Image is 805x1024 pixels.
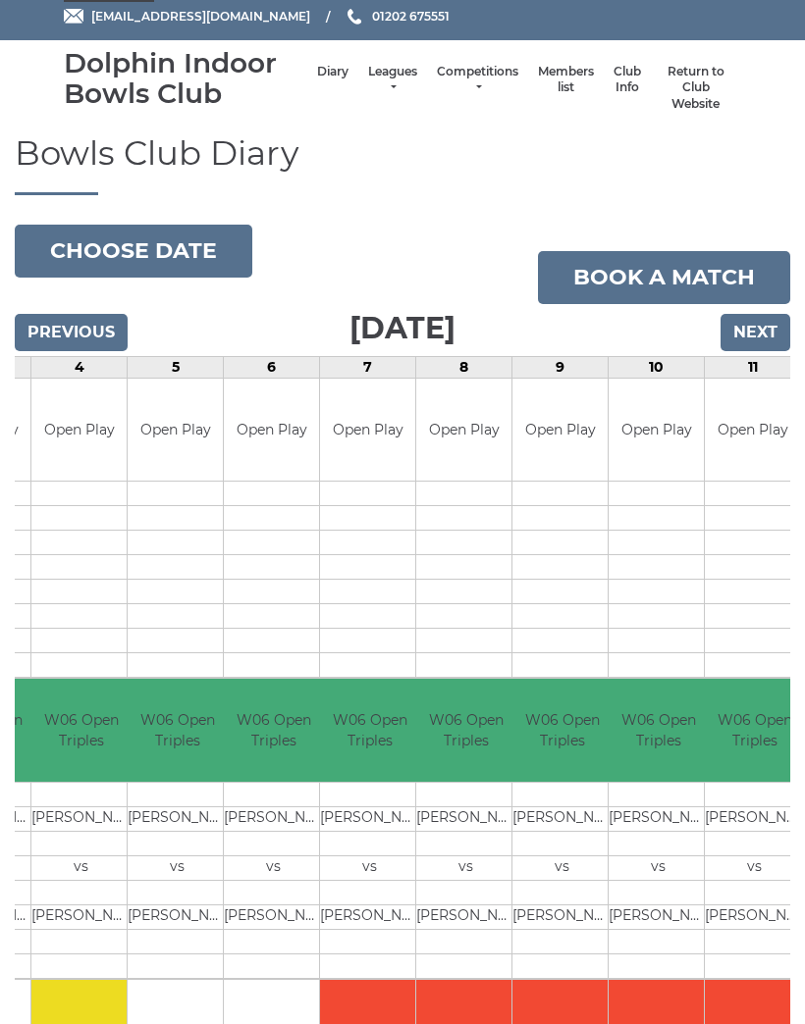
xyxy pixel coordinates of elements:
td: [PERSON_NAME] [31,904,131,929]
td: [PERSON_NAME] [224,806,323,831]
td: Open Play [512,379,608,482]
td: vs [224,855,323,880]
td: 5 [128,356,224,378]
td: 8 [416,356,512,378]
a: Phone us 01202 675551 [345,7,450,26]
td: 7 [320,356,416,378]
td: 9 [512,356,609,378]
input: Next [721,314,790,351]
td: [PERSON_NAME] [512,904,612,929]
td: W06 Open Triples [609,679,708,782]
td: [PERSON_NAME] [224,904,323,929]
td: W06 Open Triples [416,679,515,782]
td: W06 Open Triples [224,679,323,782]
a: Club Info [614,64,641,96]
td: Open Play [128,379,223,482]
a: Email [EMAIL_ADDRESS][DOMAIN_NAME] [64,7,310,26]
td: W06 Open Triples [128,679,227,782]
td: W06 Open Triples [320,679,419,782]
span: [EMAIL_ADDRESS][DOMAIN_NAME] [91,9,310,24]
td: vs [128,855,227,880]
td: [PERSON_NAME] [320,904,419,929]
td: Open Play [31,379,127,482]
div: Dolphin Indoor Bowls Club [64,48,307,109]
td: vs [705,855,804,880]
td: 4 [31,356,128,378]
a: Competitions [437,64,518,96]
td: [PERSON_NAME] [416,904,515,929]
td: [PERSON_NAME] [31,806,131,831]
td: vs [609,855,708,880]
td: [PERSON_NAME] [512,806,612,831]
img: Phone us [348,9,361,25]
a: Leagues [368,64,417,96]
span: 01202 675551 [372,9,450,24]
td: Open Play [416,379,511,482]
td: [PERSON_NAME] [128,904,227,929]
td: vs [512,855,612,880]
td: Open Play [320,379,415,482]
td: [PERSON_NAME] [609,904,708,929]
a: Diary [317,64,349,80]
td: W06 Open Triples [705,679,804,782]
td: [PERSON_NAME] [416,806,515,831]
td: vs [416,855,515,880]
td: [PERSON_NAME] [705,904,804,929]
td: vs [320,855,419,880]
td: vs [31,855,131,880]
button: Choose date [15,225,252,278]
td: W06 Open Triples [31,679,131,782]
td: [PERSON_NAME] [705,806,804,831]
a: Book a match [538,251,790,304]
td: Open Play [609,379,704,482]
h1: Bowls Club Diary [15,135,790,194]
a: Return to Club Website [661,64,731,113]
td: 10 [609,356,705,378]
a: Members list [538,64,594,96]
input: Previous [15,314,128,351]
td: [PERSON_NAME] [320,806,419,831]
td: [PERSON_NAME] [609,806,708,831]
td: W06 Open Triples [512,679,612,782]
td: Open Play [705,379,800,482]
img: Email [64,9,83,24]
td: [PERSON_NAME] [128,806,227,831]
td: 6 [224,356,320,378]
td: 11 [705,356,801,378]
td: Open Play [224,379,319,482]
